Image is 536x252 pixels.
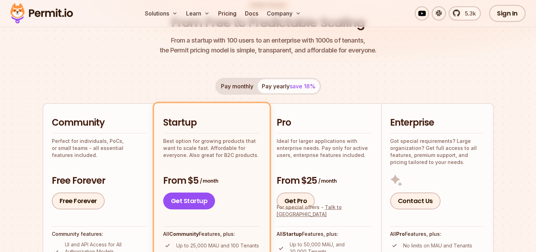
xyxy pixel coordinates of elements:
[277,193,315,209] a: Get Pro
[242,6,261,20] a: Docs
[52,231,147,238] h4: Community features:
[176,242,259,249] p: Up to 25,000 MAU and 100 Tenants
[7,1,76,25] img: Permit logo
[283,231,302,237] strong: Startup
[160,36,377,45] span: From a startup with 100 users to an enterprise with 1000s of tenants,
[461,9,476,18] span: 5.3k
[215,6,239,20] a: Pricing
[142,6,180,20] button: Solutions
[163,138,260,159] p: Best option for growing products that want to scale fast. Affordable for everyone. Also great for...
[277,175,372,187] h3: From $25
[52,116,147,129] h2: Community
[449,6,481,20] a: 5.3k
[217,79,258,93] button: Pay monthly
[169,231,199,237] strong: Community
[277,116,372,129] h2: Pro
[163,193,215,209] a: Get Startup
[390,138,485,166] p: Got special requirements? Large organization? Get full access to all features, premium support, a...
[163,116,260,129] h2: Startup
[200,177,218,184] span: / month
[163,231,260,238] h4: All Features, plus:
[52,193,105,209] a: Free Forever
[396,231,405,237] strong: Pro
[183,6,212,20] button: Learn
[52,175,147,187] h3: Free Forever
[277,204,372,218] div: For special offers -
[163,175,260,187] h3: From $5
[160,36,377,55] p: the Permit pricing model is simple, transparent, and affordable for everyone.
[390,231,485,238] h4: All Features, plus:
[277,138,372,159] p: Ideal for larger applications with enterprise needs. Pay only for active users, enterprise featur...
[171,14,365,32] h1: From Free to Predictable Scaling
[390,193,440,209] a: Contact Us
[318,177,337,184] span: / month
[403,242,472,249] p: No limits on MAU and Tenants
[390,116,485,129] h2: Enterprise
[264,6,304,20] button: Company
[52,138,147,159] p: Perfect for individuals, PoCs, or small teams - all essential features included.
[489,5,525,22] a: Sign In
[277,231,372,238] h4: All Features, plus:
